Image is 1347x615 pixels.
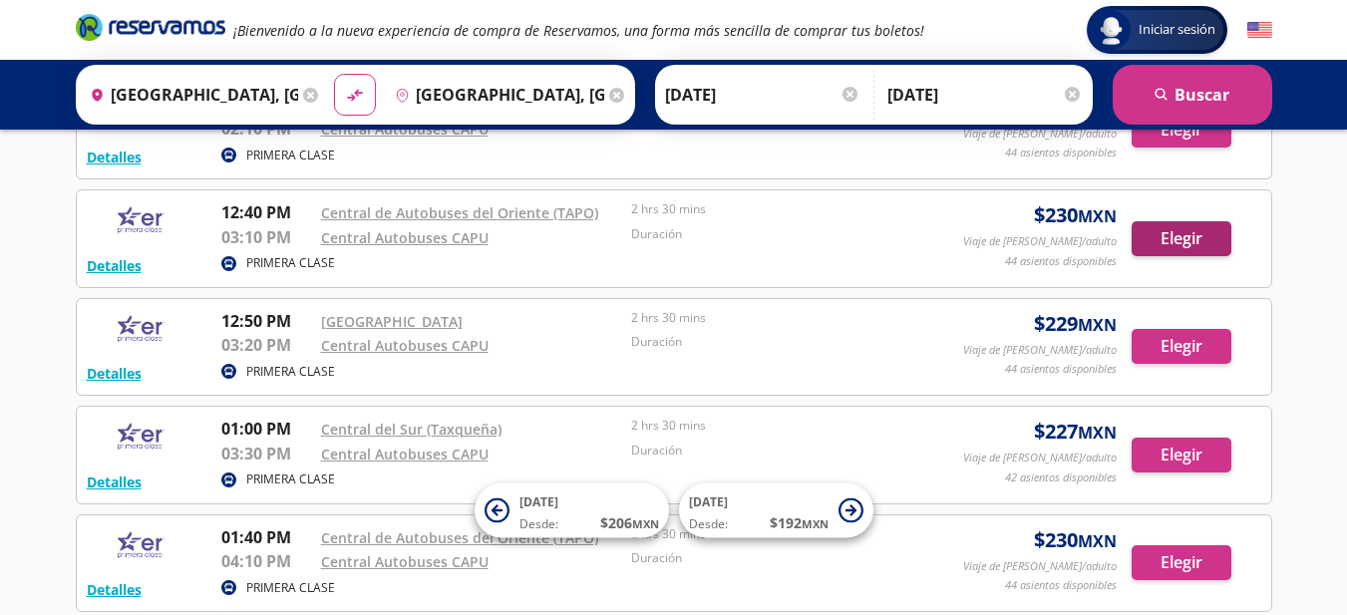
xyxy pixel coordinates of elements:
a: Central de Autobuses del Oriente (TAPO) [321,528,598,547]
small: MXN [1078,530,1117,552]
i: Brand Logo [76,12,225,42]
img: RESERVAMOS [87,525,196,565]
small: MXN [802,516,829,531]
span: $ 230 [1034,525,1117,555]
img: RESERVAMOS [87,417,196,457]
button: Elegir [1132,545,1231,580]
a: Central Autobuses CAPU [321,445,489,463]
small: MXN [1078,422,1117,444]
span: $ 206 [600,512,659,533]
p: Duración [631,549,932,567]
p: 03:10 PM [221,225,311,249]
button: Elegir [1132,329,1231,364]
button: [DATE]Desde:$206MXN [475,483,669,538]
p: Viaje de [PERSON_NAME]/adulto [963,233,1117,250]
p: Duración [631,225,932,243]
p: PRIMERA CLASE [246,579,335,597]
p: 2 hrs 30 mins [631,417,932,435]
span: [DATE] [689,493,728,510]
img: RESERVAMOS [87,200,196,240]
a: Central Autobuses CAPU [321,228,489,247]
input: Elegir Fecha [665,70,860,120]
p: Duración [631,442,932,460]
small: MXN [1078,314,1117,336]
p: Viaje de [PERSON_NAME]/adulto [963,558,1117,575]
p: Viaje de [PERSON_NAME]/adulto [963,126,1117,143]
p: Viaje de [PERSON_NAME]/adulto [963,342,1117,359]
span: [DATE] [519,493,558,510]
p: 12:40 PM [221,200,311,224]
p: 42 asientos disponibles [1005,469,1117,486]
button: [DATE]Desde:$192MXN [679,483,873,538]
p: 03:30 PM [221,442,311,465]
span: Iniciar sesión [1131,20,1223,40]
button: Detalles [87,579,142,600]
span: $ 227 [1034,417,1117,447]
p: 01:40 PM [221,525,311,549]
p: 2 hrs 30 mins [631,200,932,218]
img: RESERVAMOS [87,309,196,349]
span: $ 229 [1034,309,1117,339]
button: Elegir [1132,221,1231,256]
p: 04:10 PM [221,549,311,573]
a: Brand Logo [76,12,225,48]
p: PRIMERA CLASE [246,147,335,164]
p: PRIMERA CLASE [246,363,335,381]
em: ¡Bienvenido a la nueva experiencia de compra de Reservamos, una forma más sencilla de comprar tus... [233,21,924,40]
button: Detalles [87,471,142,492]
a: Central Autobuses CAPU [321,552,489,571]
p: 44 asientos disponibles [1005,253,1117,270]
p: 12:50 PM [221,309,311,333]
p: Viaje de [PERSON_NAME]/adulto [963,450,1117,466]
button: Detalles [87,147,142,167]
p: Duración [631,333,932,351]
a: Central Autobuses CAPU [321,336,489,355]
a: [GEOGRAPHIC_DATA] [321,312,463,331]
p: 2 hrs 30 mins [631,309,932,327]
a: Central de Autobuses del Oriente (TAPO) [321,203,598,222]
p: 44 asientos disponibles [1005,361,1117,378]
input: Buscar Destino [387,70,604,120]
a: Central del Sur (Taxqueña) [321,420,502,439]
p: 44 asientos disponibles [1005,577,1117,594]
button: Elegir [1132,113,1231,148]
span: $ 192 [770,512,829,533]
p: PRIMERA CLASE [246,254,335,272]
button: Detalles [87,363,142,384]
button: Buscar [1113,65,1272,125]
small: MXN [632,516,659,531]
p: 01:00 PM [221,417,311,441]
span: Desde: [519,515,558,533]
span: Desde: [689,515,728,533]
button: Elegir [1132,438,1231,472]
small: MXN [1078,205,1117,227]
button: Detalles [87,255,142,276]
p: 44 asientos disponibles [1005,145,1117,161]
p: 03:20 PM [221,333,311,357]
input: Buscar Origen [82,70,299,120]
p: PRIMERA CLASE [246,470,335,488]
input: Opcional [887,70,1083,120]
span: $ 230 [1034,200,1117,230]
button: English [1247,18,1272,43]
